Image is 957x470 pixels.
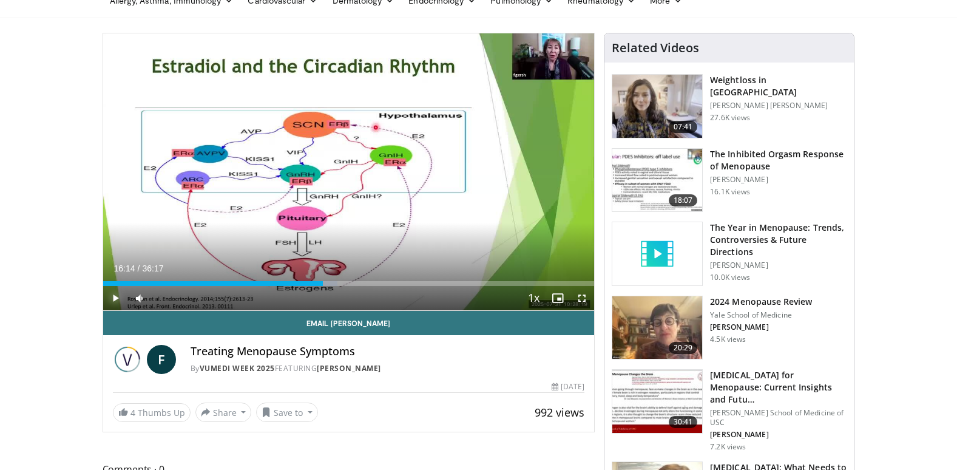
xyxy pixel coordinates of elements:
[710,222,847,258] h3: The Year in Menopause: Trends, Controversies & Future Directions
[612,222,702,285] img: video_placeholder_short.svg
[669,342,698,354] span: 20:29
[710,175,847,185] p: [PERSON_NAME]
[710,74,847,98] h3: Weightloss in [GEOGRAPHIC_DATA]
[710,322,812,332] p: [PERSON_NAME]
[612,149,702,212] img: 283c0f17-5e2d-42ba-a87c-168d447cdba4.150x105_q85_crop-smart_upscale.jpg
[191,363,585,374] div: By FEATURING
[147,345,176,374] a: F
[710,261,847,270] p: [PERSON_NAME]
[669,121,698,133] span: 07:41
[103,33,595,311] video-js: Video Player
[612,370,702,433] img: 47271b8a-94f4-49c8-b914-2a3d3af03a9e.150x105_q85_crop-smart_upscale.jpg
[103,281,595,286] div: Progress Bar
[552,381,584,392] div: [DATE]
[710,187,750,197] p: 16.1K views
[710,296,812,308] h3: 2024 Menopause Review
[195,403,252,422] button: Share
[113,345,142,374] img: Vumedi Week 2025
[142,264,163,273] span: 36:17
[612,75,702,138] img: 9983fed1-7565-45be-8934-aef1103ce6e2.150x105_q85_crop-smart_upscale.jpg
[256,403,318,422] button: Save to
[612,148,847,213] a: 18:07 The Inhibited Orgasm Response of Menopause [PERSON_NAME] 16.1K views
[130,407,135,418] span: 4
[612,41,699,55] h4: Related Videos
[612,74,847,138] a: 07:41 Weightloss in [GEOGRAPHIC_DATA] [PERSON_NAME] [PERSON_NAME] 27.6K views
[710,148,847,172] h3: The Inhibited Orgasm Response of Menopause
[710,408,847,427] p: [PERSON_NAME] School of Medicine of USC
[317,363,381,373] a: [PERSON_NAME]
[710,310,812,320] p: Yale School of Medicine
[546,286,570,310] button: Enable picture-in-picture mode
[612,296,702,359] img: 692f135d-47bd-4f7e-b54d-786d036e68d3.150x105_q85_crop-smart_upscale.jpg
[127,286,152,310] button: Mute
[710,430,847,440] p: [PERSON_NAME]
[669,194,698,206] span: 18:07
[612,369,847,452] a: 30:41 [MEDICAL_DATA] for Menopause: Current Insights and Futu… [PERSON_NAME] School of Medicine o...
[114,264,135,273] span: 16:14
[710,101,847,111] p: [PERSON_NAME] [PERSON_NAME]
[710,273,750,282] p: 10.0K views
[535,405,584,420] span: 992 views
[570,286,594,310] button: Fullscreen
[710,113,750,123] p: 27.6K views
[103,286,127,310] button: Play
[200,363,275,373] a: Vumedi Week 2025
[191,345,585,358] h4: Treating Menopause Symptoms
[103,311,595,335] a: Email [PERSON_NAME]
[138,264,140,273] span: /
[710,369,847,406] h3: [MEDICAL_DATA] for Menopause: Current Insights and Futu…
[612,296,847,360] a: 20:29 2024 Menopause Review Yale School of Medicine [PERSON_NAME] 4.5K views
[710,442,746,452] p: 7.2K views
[113,403,191,422] a: 4 Thumbs Up
[521,286,546,310] button: Playback Rate
[612,222,847,286] a: The Year in Menopause: Trends, Controversies & Future Directions [PERSON_NAME] 10.0K views
[710,335,746,344] p: 4.5K views
[669,416,698,428] span: 30:41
